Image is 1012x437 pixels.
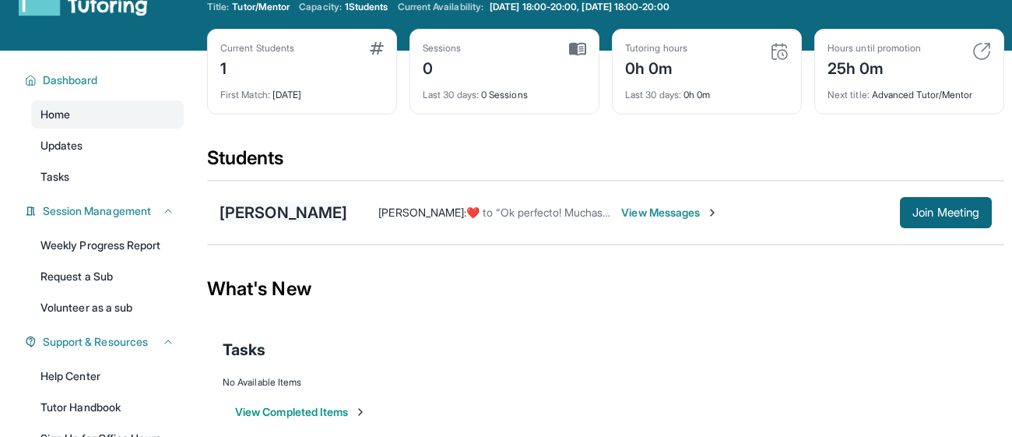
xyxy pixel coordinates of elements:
a: Help Center [31,362,184,390]
span: Dashboard [43,72,98,88]
a: Home [31,100,184,129]
div: Advanced Tutor/Mentor [828,79,991,101]
span: Last 30 days : [625,89,681,100]
div: No Available Items [223,376,989,389]
button: View Completed Items [235,404,367,420]
div: [DATE] [220,79,384,101]
a: Volunteer as a sub [31,294,184,322]
a: [DATE] 18:00-20:00, [DATE] 18:00-20:00 [487,1,673,13]
a: Tasks [31,163,184,191]
span: Updates [40,138,83,153]
span: Next title : [828,89,870,100]
span: [DATE] 18:00-20:00, [DATE] 18:00-20:00 [490,1,669,13]
button: Dashboard [37,72,174,88]
img: card [770,42,789,61]
span: Current Availability: [398,1,483,13]
span: ​❤️​ to “ Ok perfecto! Muchas gracias. Hasta el lunes. ” [466,206,722,219]
a: Updates [31,132,184,160]
span: Tutor/Mentor [232,1,290,13]
div: 1 [220,55,294,79]
div: Students [207,146,1004,180]
span: Capacity: [299,1,342,13]
div: 0 Sessions [423,79,586,101]
button: Support & Resources [37,334,174,350]
span: Title: [207,1,229,13]
img: card [370,42,384,55]
div: Tutoring hours [625,42,687,55]
div: What's New [207,255,1004,323]
span: View Messages [621,205,719,220]
div: 0 [423,55,462,79]
img: card [972,42,991,61]
span: [PERSON_NAME] : [378,206,466,219]
span: Tasks [40,169,69,185]
span: Join Meeting [912,208,979,217]
span: 1 Students [345,1,388,13]
span: First Match : [220,89,270,100]
img: card [569,42,586,56]
div: Hours until promotion [828,42,921,55]
span: Home [40,107,70,122]
a: Weekly Progress Report [31,231,184,259]
span: Last 30 days : [423,89,479,100]
div: 0h 0m [625,79,789,101]
div: Sessions [423,42,462,55]
span: Support & Resources [43,334,148,350]
img: Chevron-Right [706,206,719,219]
button: Join Meeting [900,197,992,228]
span: Tasks [223,339,265,361]
span: Session Management [43,203,151,219]
a: Request a Sub [31,263,184,291]
div: [PERSON_NAME] [220,202,347,224]
div: 0h 0m [625,55,687,79]
div: Current Students [220,42,294,55]
div: 25h 0m [828,55,921,79]
button: Session Management [37,203,174,219]
a: Tutor Handbook [31,393,184,421]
